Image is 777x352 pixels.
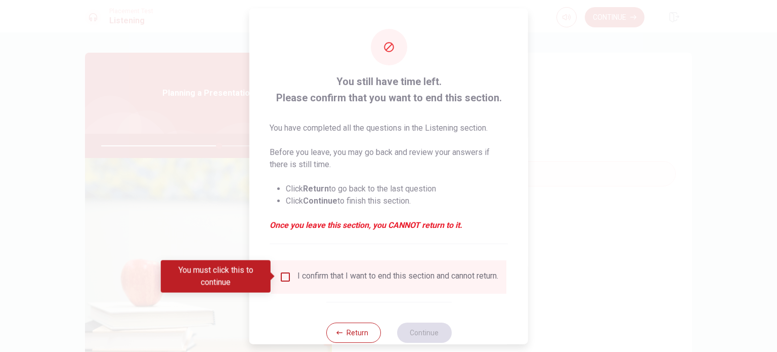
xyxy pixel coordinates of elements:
em: Once you leave this section, you CANNOT return to it. [270,219,508,231]
p: You have completed all the questions in the Listening section. [270,122,508,134]
li: Click to finish this section. [286,194,508,207]
span: You must click this to continue [279,270,291,283]
button: Continue [397,322,451,342]
button: Return [326,322,380,342]
li: Click to go back to the last question [286,182,508,194]
span: You still have time left. Please confirm that you want to end this section. [270,73,508,105]
strong: Continue [303,195,337,205]
p: Before you leave, you may go back and review your answers if there is still time. [270,146,508,170]
div: I confirm that I want to end this section and cannot return. [297,270,498,283]
strong: Return [303,183,329,193]
div: You must click this to continue [161,260,271,293]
